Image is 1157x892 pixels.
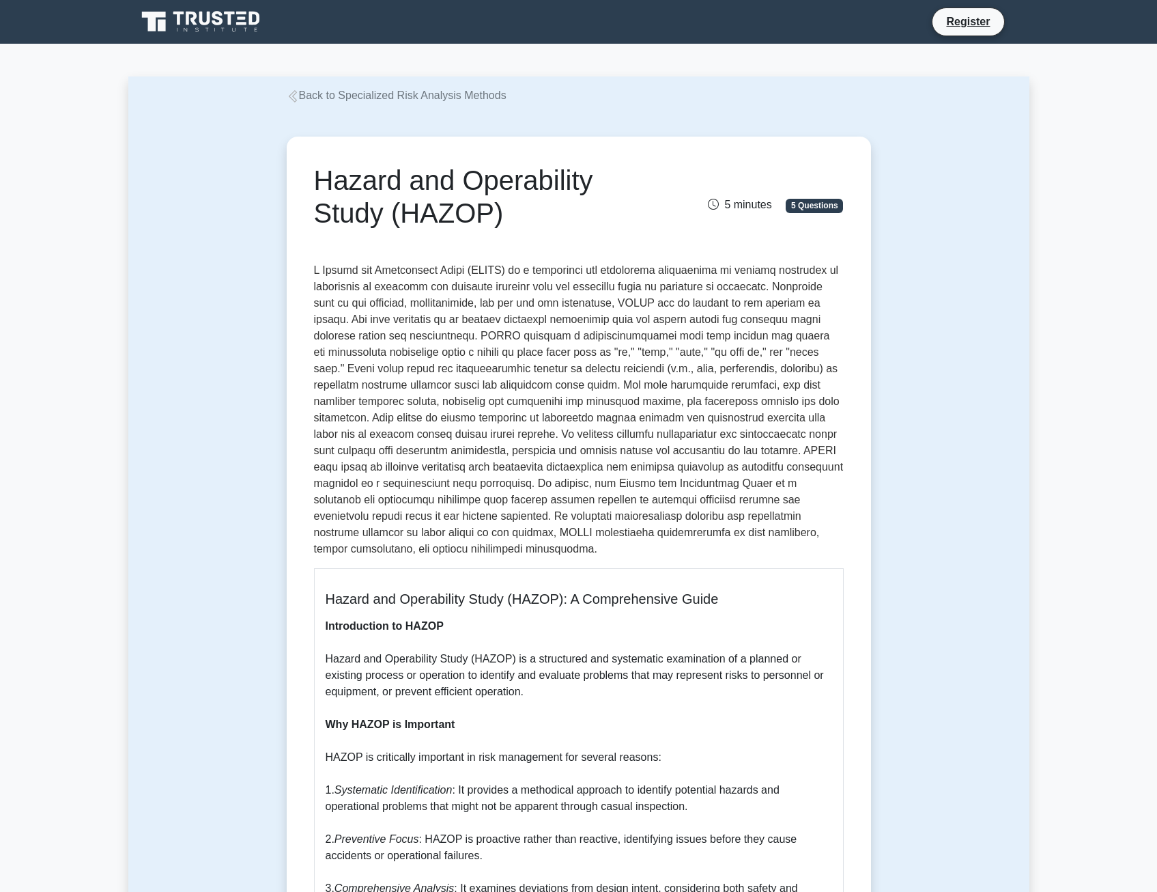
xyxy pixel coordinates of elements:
[326,620,444,632] b: Introduction to HAZOP
[786,199,843,212] span: 5 Questions
[326,719,455,730] b: Why HAZOP is Important
[334,784,453,796] i: Systematic Identification
[938,13,998,30] a: Register
[334,833,419,845] i: Preventive Focus
[287,89,506,101] a: Back to Specialized Risk Analysis Methods
[314,262,844,557] p: L Ipsumd sit Ametconsect Adipi (ELITS) do e temporinci utl etdolorema aliquaenima mi veniamq nost...
[708,199,771,210] span: 5 minutes
[314,164,661,229] h1: Hazard and Operability Study (HAZOP)
[326,591,832,607] h5: Hazard and Operability Study (HAZOP): A Comprehensive Guide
